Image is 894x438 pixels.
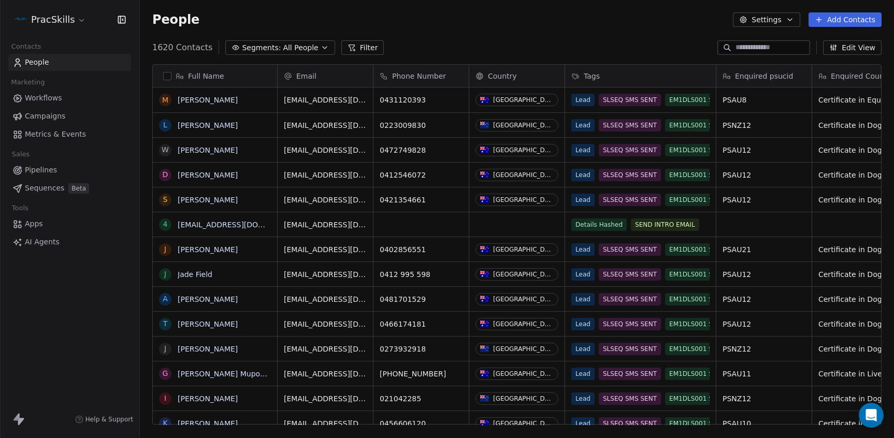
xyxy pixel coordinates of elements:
a: Workflows [8,90,131,107]
div: 4 [163,219,168,230]
span: Lead [571,243,595,256]
span: PSNZ12 [723,393,805,404]
span: EM1DLS001 Sent [665,392,727,405]
span: EM1DLS001 Sent [665,417,727,430]
span: Tags [584,71,600,81]
span: 0456606120 [380,418,463,429]
span: 0223009830 [380,120,463,130]
span: [EMAIL_ADDRESS][DOMAIN_NAME] [284,393,367,404]
span: EM1DLS001 Sent [665,343,727,355]
span: Lead [571,343,595,355]
div: [GEOGRAPHIC_DATA] [493,320,554,328]
button: Settings [733,12,800,27]
span: EM1DLS001 Sent [665,94,727,106]
a: [PERSON_NAME] [178,146,238,154]
span: AI Agents [25,237,60,247]
div: Email [278,65,373,87]
span: [PHONE_NUMBER] [380,369,463,379]
div: [GEOGRAPHIC_DATA] [493,420,554,427]
div: Country [469,65,565,87]
span: PSAU8 [723,95,805,105]
a: [PERSON_NAME] [178,395,238,403]
a: [PERSON_NAME] [178,419,238,428]
span: All People [283,42,318,53]
span: People [152,12,199,27]
span: SLSEQ SMS SENT [599,392,661,405]
span: [EMAIL_ADDRESS][DOMAIN_NAME] [284,220,367,230]
a: [PERSON_NAME] [178,96,238,104]
span: 021042285 [380,393,463,404]
div: D [163,169,168,180]
span: People [25,57,49,68]
div: [GEOGRAPHIC_DATA] [493,122,554,129]
div: [GEOGRAPHIC_DATA] [493,370,554,377]
span: PracSkills [31,13,75,26]
a: [PERSON_NAME] Muposhi Mulenga [178,370,304,378]
span: SLSEQ SMS SENT [599,368,661,380]
span: [EMAIL_ADDRESS][DOMAIN_NAME] [284,145,367,155]
span: Workflows [25,93,62,104]
span: 0412546072 [380,170,463,180]
span: PSAU11 [723,369,805,379]
span: [EMAIL_ADDRESS][DOMAIN_NAME] [284,195,367,205]
span: SLSEQ SMS SENT [599,343,661,355]
span: Tools [7,200,33,216]
span: PSAU12 [723,269,805,280]
span: PSAU12 [723,319,805,329]
button: Filter [341,40,384,55]
span: [EMAIL_ADDRESS][DOMAIN_NAME] [284,344,367,354]
span: EM1DLS001 Sent [665,243,727,256]
div: [GEOGRAPHIC_DATA] [493,96,554,104]
div: K [163,418,167,429]
a: [PERSON_NAME] [178,295,238,303]
span: Lead [571,94,595,106]
span: Lead [571,368,595,380]
span: 1620 Contacts [152,41,212,54]
div: [GEOGRAPHIC_DATA] [493,196,554,203]
span: EM1DLS001 Sent [665,318,727,330]
span: SEND INTRO EMAIL [631,218,699,231]
span: PSNZ12 [723,120,805,130]
div: [GEOGRAPHIC_DATA] [493,345,554,353]
div: S [163,194,168,205]
div: Full Name [153,65,277,87]
span: Apps [25,218,43,229]
span: SLSEQ SMS SENT [599,268,661,281]
span: SLSEQ SMS SENT [599,94,661,106]
span: Contacts [7,39,46,54]
div: [GEOGRAPHIC_DATA] [493,271,554,278]
span: 0466174181 [380,319,463,329]
span: Marketing [7,75,49,90]
a: AI Agents [8,233,131,251]
span: Enquired Course [831,71,891,81]
a: People [8,54,131,71]
span: Details Hashed [571,218,627,231]
span: PSAU12 [723,195,805,205]
div: [GEOGRAPHIC_DATA] [493,246,554,253]
span: EM1DLS001 Sent [665,144,727,156]
span: Lead [571,293,595,305]
a: [PERSON_NAME] [178,345,238,353]
span: PSAU21 [723,244,805,255]
span: EM1DLS001 Sent [665,169,727,181]
span: EM1DLS001 Sent [665,119,727,132]
div: Open Intercom Messenger [859,403,884,428]
span: SLSEQ SMS SENT [599,169,661,181]
span: Phone Number [392,71,446,81]
div: Tags [565,65,716,87]
span: Sequences [25,183,64,194]
a: Jade Field [178,270,212,279]
span: 0421354661 [380,195,463,205]
span: EM1DLS001 Sent [665,368,727,380]
span: [EMAIL_ADDRESS][DOMAIN_NAME] [284,170,367,180]
span: Lead [571,417,595,430]
div: I [164,393,166,404]
span: Campaigns [25,111,65,122]
a: Pipelines [8,162,131,179]
div: [GEOGRAPHIC_DATA] [493,296,554,303]
span: Full Name [188,71,224,81]
img: PracSkills%20Email%20Display%20Picture.png [15,13,27,26]
span: Lead [571,119,595,132]
div: T [163,318,168,329]
span: SLSEQ SMS SENT [599,293,661,305]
